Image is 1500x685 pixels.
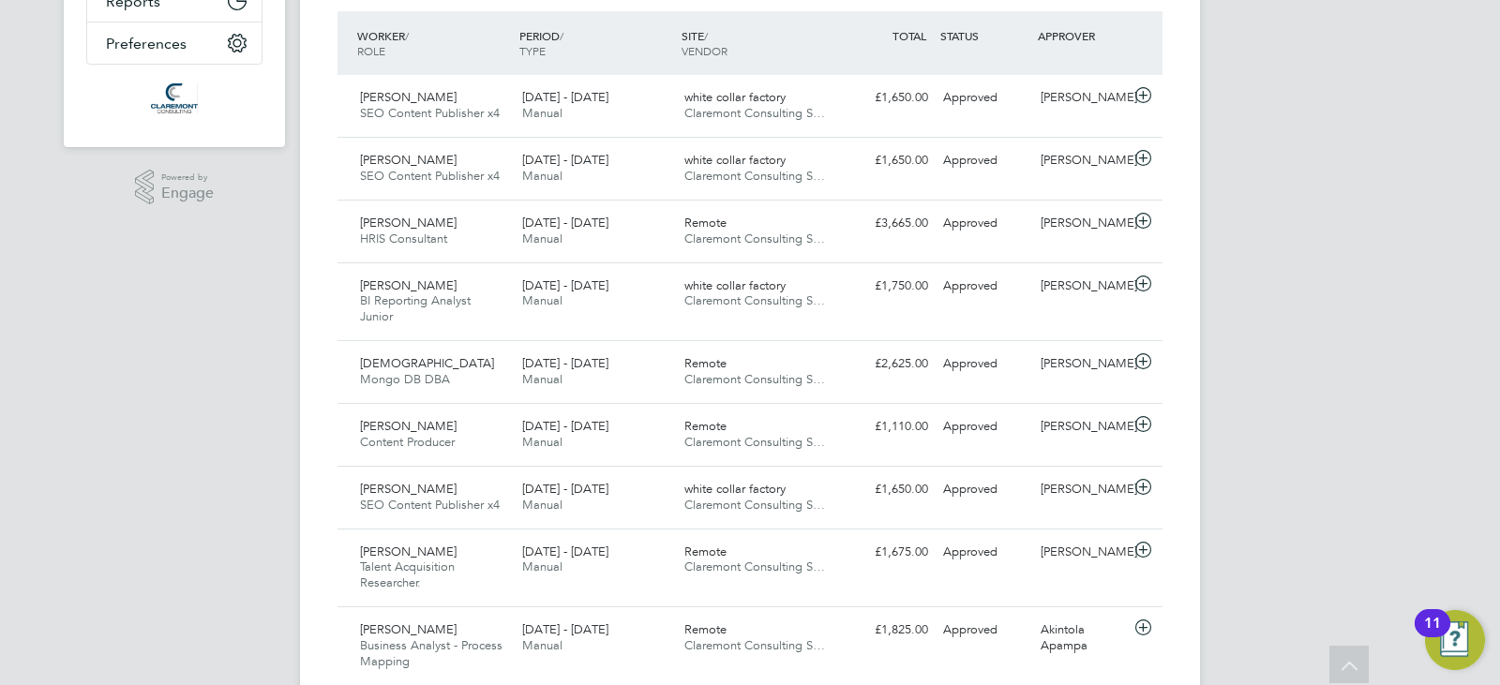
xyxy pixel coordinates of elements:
div: £1,825.00 [838,615,936,646]
span: [DATE] - [DATE] [522,621,608,637]
span: SEO Content Publisher x4 [360,497,500,513]
span: Manual [522,558,562,574]
div: [PERSON_NAME] [1033,474,1131,505]
div: PERIOD [515,19,677,67]
div: Approved [936,615,1033,646]
span: Claremont Consulting S… [684,168,825,184]
div: Approved [936,271,1033,302]
span: TOTAL [892,28,926,43]
span: [DATE] - [DATE] [522,355,608,371]
span: Remote [684,355,727,371]
div: [PERSON_NAME] [1033,411,1131,442]
span: Engage [161,186,214,201]
span: Manual [522,371,562,387]
div: Approved [936,411,1033,442]
span: Remote [684,418,727,434]
span: white collar factory [684,277,786,293]
a: Powered byEngage [135,170,215,205]
div: Approved [936,349,1033,380]
span: Manual [522,105,562,121]
div: [PERSON_NAME] [1033,145,1131,176]
span: BI Reporting Analyst Junior [360,292,471,324]
div: Approved [936,474,1033,505]
div: [PERSON_NAME] [1033,208,1131,239]
div: Akintola Apampa [1033,615,1131,662]
span: Claremont Consulting S… [684,434,825,450]
div: £3,665.00 [838,208,936,239]
span: [DATE] - [DATE] [522,544,608,559]
span: Claremont Consulting S… [684,371,825,387]
span: [DATE] - [DATE] [522,418,608,434]
div: Approved [936,145,1033,176]
span: Preferences [106,35,187,52]
span: Talent Acquisition Researcher. [360,558,455,590]
span: [DATE] - [DATE] [522,215,608,231]
span: Claremont Consulting S… [684,105,825,121]
div: 11 [1424,623,1441,648]
span: [PERSON_NAME] [360,418,457,434]
span: VENDOR [682,43,727,58]
span: Manual [522,637,562,653]
span: [DATE] - [DATE] [522,152,608,168]
span: SEO Content Publisher x4 [360,168,500,184]
span: [DATE] - [DATE] [522,89,608,105]
div: [PERSON_NAME] [1033,537,1131,568]
div: £2,625.00 [838,349,936,380]
span: [PERSON_NAME] [360,621,457,637]
span: Claremont Consulting S… [684,558,825,574]
span: Claremont Consulting S… [684,637,825,653]
span: white collar factory [684,152,786,168]
button: Open Resource Center, 11 new notifications [1425,610,1485,670]
div: APPROVER [1033,19,1131,52]
span: [PERSON_NAME] [360,544,457,559]
button: Preferences [87,22,262,64]
span: Claremont Consulting S… [684,497,825,513]
span: Mongo DB DBA [360,371,450,387]
span: [PERSON_NAME] [360,481,457,497]
div: Approved [936,208,1033,239]
span: Manual [522,231,562,246]
span: Claremont Consulting S… [684,231,825,246]
img: claremontconsulting1-logo-retina.png [151,83,197,113]
div: [PERSON_NAME] [1033,349,1131,380]
span: [DATE] - [DATE] [522,481,608,497]
span: Manual [522,497,562,513]
a: Go to home page [86,83,262,113]
span: ROLE [357,43,385,58]
span: [PERSON_NAME] [360,215,457,231]
span: [PERSON_NAME] [360,89,457,105]
span: SEO Content Publisher x4 [360,105,500,121]
span: Manual [522,168,562,184]
span: Remote [684,621,727,637]
span: / [405,28,409,43]
span: Powered by [161,170,214,186]
span: white collar factory [684,481,786,497]
span: [DEMOGRAPHIC_DATA] [360,355,494,371]
div: Approved [936,82,1033,113]
span: Remote [684,544,727,559]
span: TYPE [519,43,546,58]
span: Manual [522,434,562,450]
div: £1,675.00 [838,537,936,568]
span: [PERSON_NAME] [360,152,457,168]
span: HRIS Consultant [360,231,447,246]
span: Manual [522,292,562,308]
div: Approved [936,537,1033,568]
div: £1,750.00 [838,271,936,302]
span: Business Analyst - Process Mapping [360,637,502,669]
div: £1,650.00 [838,82,936,113]
div: [PERSON_NAME] [1033,82,1131,113]
span: / [560,28,563,43]
div: WORKER [352,19,515,67]
span: Remote [684,215,727,231]
div: [PERSON_NAME] [1033,271,1131,302]
div: £1,110.00 [838,411,936,442]
div: STATUS [936,19,1033,52]
div: £1,650.00 [838,474,936,505]
span: / [704,28,708,43]
div: £1,650.00 [838,145,936,176]
span: [PERSON_NAME] [360,277,457,293]
span: white collar factory [684,89,786,105]
span: Claremont Consulting S… [684,292,825,308]
div: SITE [677,19,839,67]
